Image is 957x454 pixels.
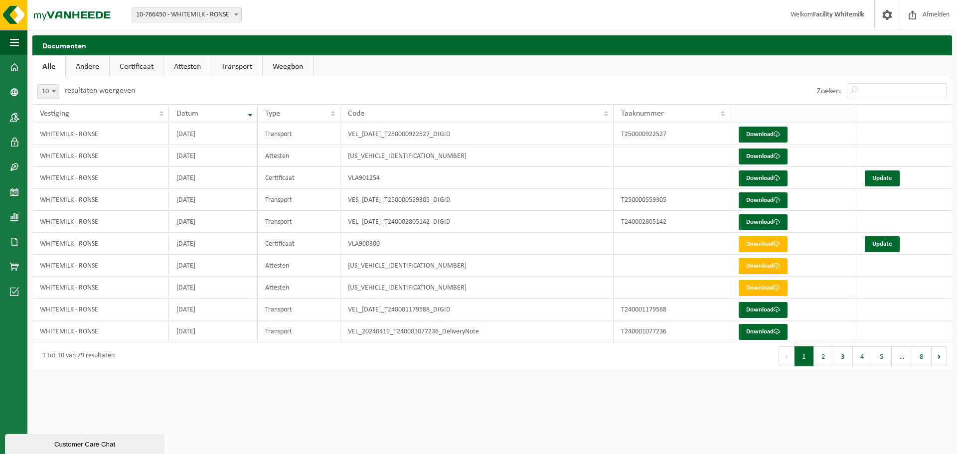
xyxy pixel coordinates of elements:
[32,233,169,255] td: WHITEMILK - RONSE
[32,189,169,211] td: WHITEMILK - RONSE
[932,346,947,366] button: Next
[169,167,258,189] td: [DATE]
[892,346,912,366] span: …
[258,255,340,277] td: Attesten
[340,299,614,320] td: VEL_[DATE]_T240001179588_DIGID
[258,277,340,299] td: Attesten
[263,55,313,78] a: Weegbon
[340,145,614,167] td: [US_VEHICLE_IDENTIFICATION_NUMBER]
[817,87,842,95] label: Zoeken:
[853,346,872,366] button: 4
[340,211,614,233] td: VEL_[DATE]_T240002805142_DIGID
[169,211,258,233] td: [DATE]
[66,55,109,78] a: Andere
[169,277,258,299] td: [DATE]
[169,233,258,255] td: [DATE]
[833,346,853,366] button: 3
[739,258,788,274] a: Download
[169,145,258,167] td: [DATE]
[32,123,169,145] td: WHITEMILK - RONSE
[340,189,614,211] td: VES_[DATE]_T250000559305_DIGID
[38,85,59,99] span: 10
[739,302,788,318] a: Download
[258,211,340,233] td: Transport
[258,233,340,255] td: Certificaat
[614,320,730,342] td: T240001077236
[739,149,788,164] a: Download
[739,236,788,252] a: Download
[872,346,892,366] button: 5
[340,233,614,255] td: VLA900300
[739,127,788,143] a: Download
[32,211,169,233] td: WHITEMILK - RONSE
[169,255,258,277] td: [DATE]
[32,35,952,55] h2: Documenten
[621,110,664,118] span: Taaknummer
[132,7,242,22] span: 10-766450 - WHITEMILK - RONSE
[211,55,262,78] a: Transport
[813,11,864,18] strong: Facility Whitemilk
[614,299,730,320] td: T240001179588
[64,87,135,95] label: resultaten weergeven
[739,214,788,230] a: Download
[912,346,932,366] button: 8
[32,55,65,78] a: Alle
[614,123,730,145] td: T250000922527
[779,346,795,366] button: Previous
[258,189,340,211] td: Transport
[132,8,241,22] span: 10-766450 - WHITEMILK - RONSE
[169,189,258,211] td: [DATE]
[739,192,788,208] a: Download
[169,320,258,342] td: [DATE]
[865,236,900,252] a: Update
[32,145,169,167] td: WHITEMILK - RONSE
[176,110,198,118] span: Datum
[258,299,340,320] td: Transport
[340,277,614,299] td: [US_VEHICLE_IDENTIFICATION_NUMBER]
[739,324,788,340] a: Download
[32,277,169,299] td: WHITEMILK - RONSE
[614,211,730,233] td: T240002805142
[340,167,614,189] td: VLA901254
[265,110,280,118] span: Type
[32,255,169,277] td: WHITEMILK - RONSE
[37,347,115,365] div: 1 tot 10 van 79 resultaten
[37,84,59,99] span: 10
[169,299,258,320] td: [DATE]
[32,299,169,320] td: WHITEMILK - RONSE
[739,280,788,296] a: Download
[5,432,166,454] iframe: chat widget
[169,123,258,145] td: [DATE]
[32,167,169,189] td: WHITEMILK - RONSE
[258,123,340,145] td: Transport
[340,123,614,145] td: VEL_[DATE]_T250000922527_DIGID
[739,170,788,186] a: Download
[258,167,340,189] td: Certificaat
[32,320,169,342] td: WHITEMILK - RONSE
[814,346,833,366] button: 2
[795,346,814,366] button: 1
[258,320,340,342] td: Transport
[614,189,730,211] td: T250000559305
[258,145,340,167] td: Attesten
[865,170,900,186] a: Update
[164,55,211,78] a: Attesten
[110,55,163,78] a: Certificaat
[340,320,614,342] td: VEL_20240419_T240001077236_DeliveryNote
[340,255,614,277] td: [US_VEHICLE_IDENTIFICATION_NUMBER]
[40,110,69,118] span: Vestiging
[348,110,364,118] span: Code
